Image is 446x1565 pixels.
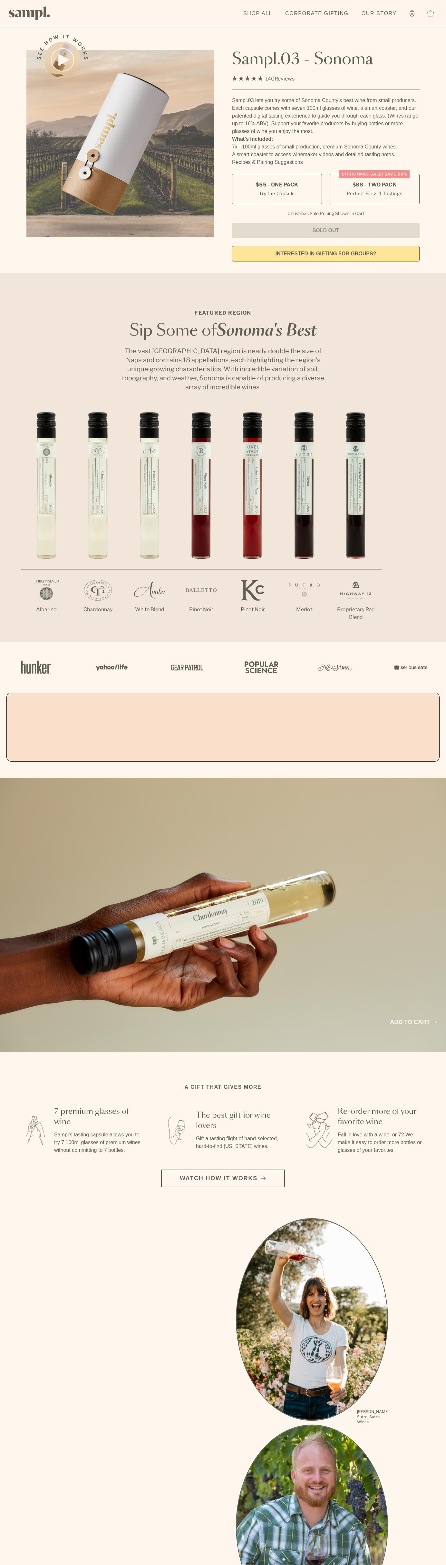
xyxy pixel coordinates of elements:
[26,50,214,237] img: Sampl.03 - Sonoma
[358,6,400,21] a: Our Story
[185,1083,262,1091] h2: A gift that gives more
[54,1106,142,1127] h3: 7 premium glasses of wine
[256,181,298,188] span: $55 - One Pack
[166,653,205,681] img: Artboard_5_7fdae55a-36fd-43f7-8bfd-f74a06a2878e_x450.png
[347,190,402,197] small: Perfect For 2-4 Tastings
[278,606,330,613] p: Merlot
[196,1135,284,1150] p: Gift a tasting flight of hand-selected, hard-to-find [US_STATE] wines.
[330,606,382,621] p: Proprietary Red Blend
[161,1170,285,1187] button: Watch how it works
[9,6,50,20] img: Sampl logo
[232,74,295,83] div: 140Reviews
[240,6,276,21] a: Shop All
[120,323,326,339] h2: Sip Some of
[232,143,420,151] li: 7x - 100ml glasses of small production, premium Sonoma County wines
[17,653,55,681] img: Artboard_1_c8cd28af-0030-4af1-819c-248e302c7f06_x450.png
[217,323,317,339] em: Sonoma's Best
[232,151,420,158] li: A smart coaster to access winemaker videos and detailed tasting notes.
[232,97,420,135] div: Sampl.03 lets you try some of Sonoma County's best wine from small producers. Each capsule comes ...
[232,223,420,238] button: Sold Out
[21,606,72,613] p: Albarino
[357,1409,388,1425] p: [PERSON_NAME] Sutro, Sutro Wines
[227,606,278,613] p: Pinot Noir
[124,606,175,613] p: White Blend
[284,211,367,216] li: Christmas Sale Pricing Shown In Cart
[54,1131,142,1154] p: Sampl's tasting capsule allows you to try 7 100ml glasses of premium wines without committing to ...
[353,181,397,188] span: $88 - Two Pack
[120,309,326,317] p: Featured Region
[391,653,429,681] img: Artboard_7_5b34974b-f019-449e-91fb-745f8d0877ee_x450.png
[120,346,326,392] p: The vast [GEOGRAPHIC_DATA] region is nearly double the size of Napa and contains 18 appellations,...
[196,1110,284,1131] h3: The best gift for wine lovers
[259,190,295,197] small: Try the Capsule
[44,42,81,78] button: See how it works
[390,1018,437,1027] a: Add to cart
[92,653,130,681] img: Artboard_6_04f9a106-072f-468a-bdd7-f11783b05722_x450.png
[241,653,280,681] img: Artboard_4_28b4d326-c26e-48f9-9c80-911f17d6414e_x450.png
[175,606,227,613] p: Pinot Noir
[72,606,124,613] p: Chardonnay
[282,6,352,21] a: Corporate Gifting
[316,653,354,681] img: Artboard_3_0b291449-6e8c-4d07-b2c2-3f3601a19cd1_x450.png
[275,76,295,82] span: Reviews
[339,170,410,178] div: Christmas SALE! Save 20%
[338,1131,425,1154] p: Fall in love with a wine, or 7? We make it easy to order more bottles or glasses of your favorites.
[232,136,273,142] strong: What’s Included:
[232,246,420,261] a: interested in gifting for groups?
[338,1106,425,1127] h3: Re-order more of your favorite wine
[232,158,420,166] li: Recipes & Pairing Suggestions
[232,50,420,69] h1: Sampl.03 - Sonoma
[266,76,275,82] span: 140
